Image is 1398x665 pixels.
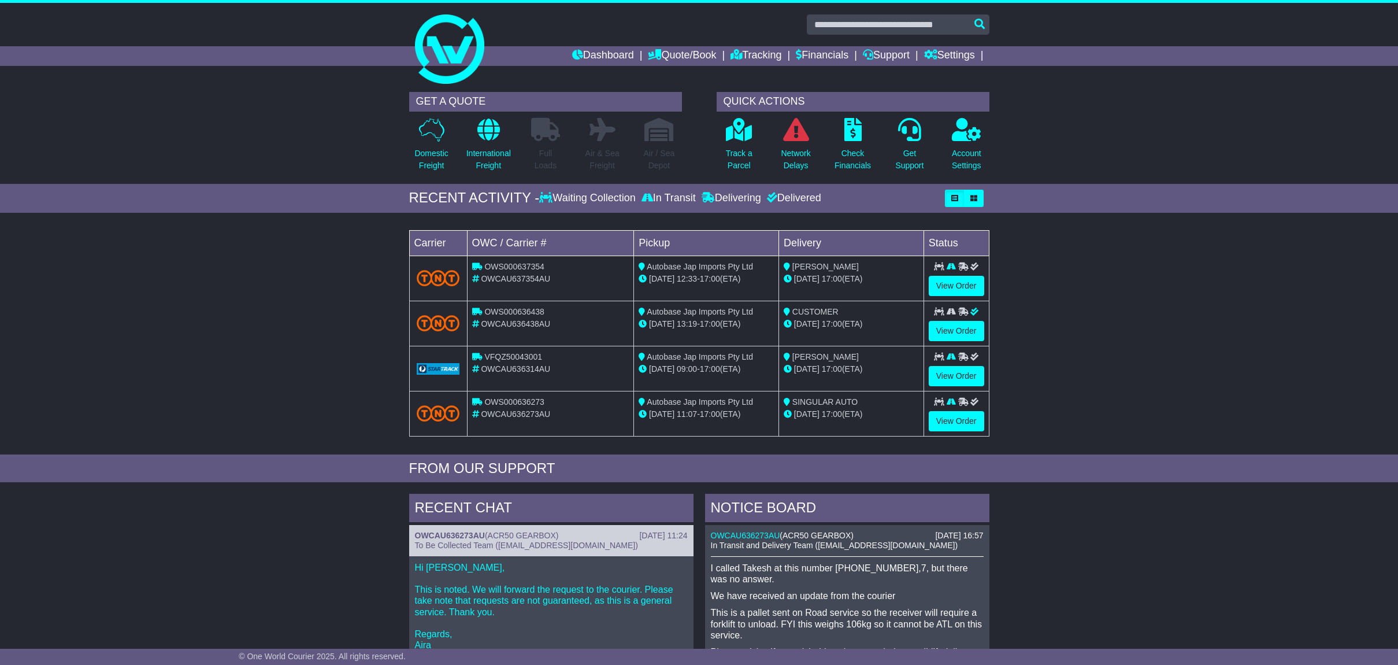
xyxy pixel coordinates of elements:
[700,319,720,328] span: 17:00
[677,364,697,374] span: 09:00
[415,531,688,541] div: ( )
[699,192,764,205] div: Delivering
[539,192,638,205] div: Waiting Collection
[647,352,753,361] span: Autobase Jap Imports Pty Ltd
[794,364,819,374] span: [DATE]
[488,531,556,540] span: ACR50 GEARBOX
[415,531,485,540] a: OWCAU636273AU
[415,541,638,550] span: To Be Collected Team ([EMAIL_ADDRESS][DOMAIN_NAME])
[784,408,919,420] div: (ETA)
[726,147,752,172] p: Track a Parcel
[484,307,544,316] span: OWS000636438
[700,274,720,283] span: 17:00
[484,397,544,407] span: OWS000636273
[409,460,989,477] div: FROM OUR SUPPORT
[481,319,550,328] span: OWCAU636438AU
[780,117,811,178] a: NetworkDelays
[711,590,984,601] p: We have received an update from the courier
[929,276,984,296] a: View Order
[822,319,842,328] span: 17:00
[639,531,687,541] div: [DATE] 11:24
[484,352,542,361] span: VFQZ50043001
[639,273,774,285] div: - (ETA)
[481,409,550,419] span: OWCAU636273AU
[863,46,910,66] a: Support
[935,531,983,541] div: [DATE] 16:57
[417,270,460,286] img: TNT_Domestic.png
[794,409,819,419] span: [DATE]
[649,409,674,419] span: [DATE]
[572,46,634,66] a: Dashboard
[634,230,779,256] td: Pickup
[725,117,753,178] a: Track aParcel
[677,319,697,328] span: 13:19
[822,409,842,419] span: 17:00
[929,411,984,431] a: View Order
[784,318,919,330] div: (ETA)
[705,494,989,525] div: NOTICE BOARD
[644,147,675,172] p: Air / Sea Depot
[647,262,753,271] span: Autobase Jap Imports Pty Ltd
[639,408,774,420] div: - (ETA)
[649,364,674,374] span: [DATE]
[409,190,540,206] div: RECENT ACTIVITY -
[711,541,958,550] span: In Transit and Delivery Team ([EMAIL_ADDRESS][DOMAIN_NAME])
[648,46,716,66] a: Quote/Book
[711,531,984,541] div: ( )
[700,409,720,419] span: 17:00
[951,117,982,178] a: AccountSettings
[781,147,810,172] p: Network Delays
[239,652,406,661] span: © One World Courier 2025. All rights reserved.
[764,192,821,205] div: Delivered
[929,366,984,386] a: View Order
[784,273,919,285] div: (ETA)
[794,319,819,328] span: [DATE]
[639,192,699,205] div: In Transit
[414,117,448,178] a: DomesticFreight
[895,147,924,172] p: Get Support
[481,364,550,374] span: OWCAU636314AU
[409,230,467,256] td: Carrier
[639,318,774,330] div: - (ETA)
[484,262,544,271] span: OWS000637354
[792,307,839,316] span: CUSTOMER
[414,147,448,172] p: Domestic Freight
[784,363,919,375] div: (ETA)
[711,607,984,641] p: This is a pallet sent on Road service so the receiver will require a forklift to unload. FYI this...
[466,147,511,172] p: International Freight
[409,92,682,112] div: GET A QUOTE
[531,147,560,172] p: Full Loads
[417,315,460,331] img: TNT_Domestic.png
[649,319,674,328] span: [DATE]
[467,230,634,256] td: OWC / Carrier #
[792,262,859,271] span: [PERSON_NAME]
[415,562,688,651] p: Hi [PERSON_NAME], This is noted. We will forward the request to the courier. Please take note tha...
[783,531,851,540] span: ACR50 GEARBOX
[639,363,774,375] div: - (ETA)
[700,364,720,374] span: 17:00
[895,117,924,178] a: GetSupport
[730,46,781,66] a: Tracking
[677,274,697,283] span: 12:33
[409,494,694,525] div: RECENT CHAT
[792,397,858,407] span: SINGULAR AUTO
[649,274,674,283] span: [DATE]
[778,230,924,256] td: Delivery
[711,531,780,540] a: OWCAU636273AU
[677,409,697,419] span: 11:07
[834,117,872,178] a: CheckFinancials
[417,405,460,421] img: TNT_Domestic.png
[717,92,989,112] div: QUICK ACTIONS
[417,363,460,375] img: GetCarrierServiceLogo
[466,117,511,178] a: InternationalFreight
[481,274,550,283] span: OWCAU637354AU
[711,563,984,585] p: I called Takesh at this number [PHONE_NUMBER],7, but there was no answer.
[792,352,859,361] span: [PERSON_NAME]
[585,147,620,172] p: Air & Sea Freight
[952,147,981,172] p: Account Settings
[924,230,989,256] td: Status
[929,321,984,341] a: View Order
[835,147,871,172] p: Check Financials
[822,274,842,283] span: 17:00
[794,274,819,283] span: [DATE]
